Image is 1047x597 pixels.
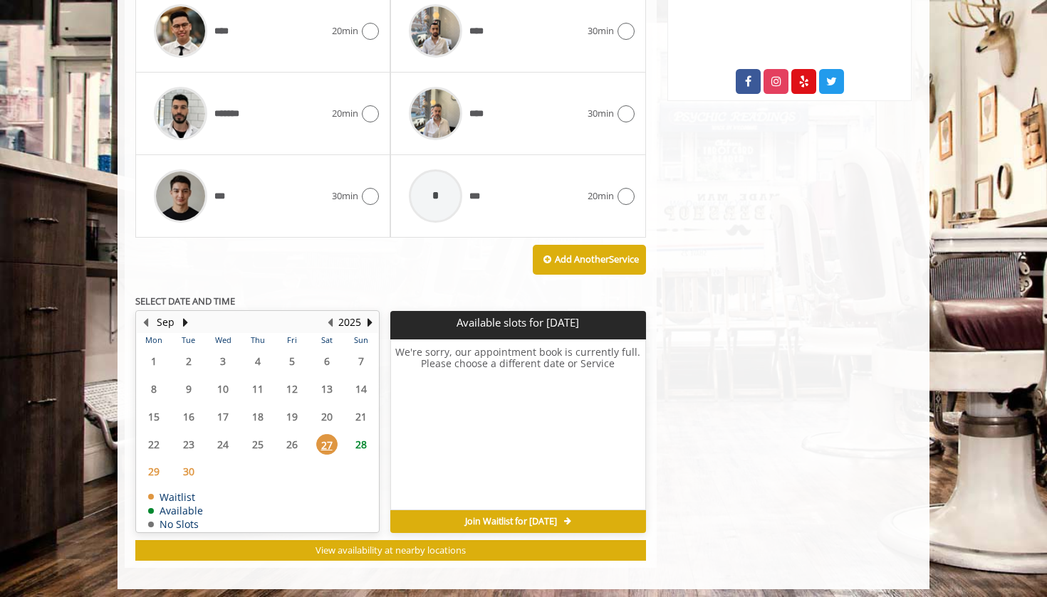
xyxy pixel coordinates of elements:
td: Select day28 [344,430,379,458]
span: 30min [588,106,614,121]
th: Sat [309,333,343,347]
span: 30min [332,189,358,204]
td: Waitlist [148,492,203,502]
span: 27 [316,434,338,455]
span: 20min [588,189,614,204]
span: 29 [143,461,165,482]
td: Available [148,505,203,516]
th: Thu [240,333,274,347]
td: Select day30 [171,458,205,485]
button: Next Year [364,315,375,330]
b: SELECT DATE AND TIME [135,295,235,307]
td: Select day27 [309,430,343,458]
th: Sun [344,333,379,347]
button: 2025 [338,315,361,330]
button: Previous Month [140,315,151,330]
button: Sep [157,315,174,330]
span: Join Waitlist for [DATE] [465,516,557,527]
p: Available slots for [DATE] [396,317,640,329]
span: 28 [350,434,372,455]
button: Next Month [179,315,191,330]
th: Fri [275,333,309,347]
td: Select day29 [137,458,171,485]
span: 30min [588,23,614,38]
td: No Slots [148,519,203,529]
span: 20min [332,23,358,38]
th: Wed [206,333,240,347]
b: Add Another Service [555,253,639,265]
th: Tue [171,333,205,347]
span: 20min [332,106,358,121]
span: View availability at nearby locations [316,544,466,556]
button: View availability at nearby locations [135,540,646,561]
span: 30 [178,461,199,482]
h6: We're sorry, our appointment book is currently full. Please choose a different date or Service [391,347,645,504]
th: Mon [137,333,171,347]
button: Previous Year [324,315,335,330]
button: Add AnotherService [533,245,646,275]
